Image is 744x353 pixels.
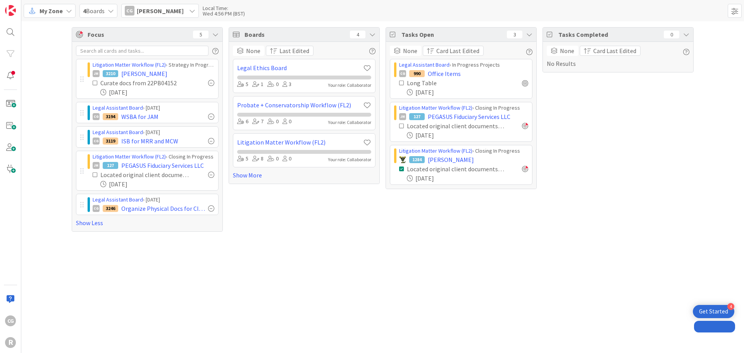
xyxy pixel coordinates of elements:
[233,170,375,180] a: Show More
[409,156,425,163] div: 1284
[267,80,279,89] div: 0
[664,31,679,38] div: 0
[328,82,371,89] div: Your role: Collaborator
[137,6,184,15] span: [PERSON_NAME]
[203,5,245,11] div: Local Time:
[237,100,363,110] a: Probate + Conservatorship Workflow (FL2)
[237,80,248,89] div: 5
[266,46,313,56] button: Last Edited
[407,88,528,97] div: [DATE]
[399,61,449,68] a: Legal Assistant Board
[76,46,208,56] input: Search all cards and tasks...
[5,315,16,326] div: CG
[193,31,208,38] div: 5
[580,46,641,56] button: Card Last Edited
[93,153,214,161] div: › Closing In Progress
[693,305,734,318] div: Open Get Started checklist, remaining modules: 4
[328,156,371,163] div: Your role: Collaborator
[282,155,291,163] div: 0
[121,136,178,146] span: ISB for MRR and MCW
[507,31,522,38] div: 3
[547,46,689,68] div: No Results
[93,61,166,68] a: Litigation Matter Workflow (FL2)
[407,121,505,131] div: Located original client documents if necessary & coordinated delivery with client
[93,196,214,204] div: › [DATE]
[407,131,528,140] div: [DATE]
[350,31,365,38] div: 4
[40,6,63,15] span: My Zone
[401,30,503,39] span: Tasks Open
[428,112,510,121] span: PEGASUS Fiduciary Services LLC
[399,113,406,120] div: JM
[436,46,479,55] span: Card Last Edited
[399,61,528,69] div: › In Progress Projects
[245,30,346,39] span: Boards
[279,46,309,55] span: Last Edited
[121,204,205,213] span: Organize Physical Docs for Clients
[237,63,363,72] a: Legal Ethics Board
[252,117,263,126] div: 7
[93,162,100,169] div: JM
[428,155,474,164] span: [PERSON_NAME]
[560,46,574,55] span: None
[428,69,461,78] span: Office Items
[83,7,86,15] b: 4
[93,128,214,136] div: › [DATE]
[237,155,248,163] div: 5
[699,308,728,315] div: Get Started
[409,113,425,120] div: 127
[267,155,279,163] div: 0
[93,153,166,160] a: Litigation Matter Workflow (FL2)
[103,205,118,212] div: 3246
[399,147,472,154] a: Litigation Matter Workflow (FL2)
[5,337,16,348] div: R
[252,80,263,89] div: 1
[237,117,248,126] div: 6
[103,70,118,77] div: 3210
[103,113,118,120] div: 3194
[93,196,143,203] a: Legal Assistant Board
[237,138,363,147] a: Litigation Matter Workflow (FL2)
[282,117,291,126] div: 0
[409,70,425,77] div: 990
[88,30,187,39] span: Focus
[93,104,143,111] a: Legal Assistant Board
[121,69,167,78] span: [PERSON_NAME]
[93,205,100,212] div: CG
[246,46,260,55] span: None
[93,70,100,77] div: JM
[103,162,118,169] div: 127
[403,46,417,55] span: None
[76,218,219,227] a: Show Less
[100,88,214,97] div: [DATE]
[399,147,528,155] div: › Closing In Progress
[328,119,371,126] div: Your role: Collaborator
[558,30,660,39] span: Tasks Completed
[121,161,204,170] span: PEGASUS Fiduciary Services LLC
[93,138,100,145] div: CG
[407,164,505,174] div: Located original client documents if necessary & coordinated delivery with client
[203,11,245,16] div: Wed 4:56 PM (BST)
[727,303,734,310] div: 4
[93,113,100,120] div: CG
[93,104,214,112] div: › [DATE]
[83,6,105,15] span: Boards
[93,129,143,136] a: Legal Assistant Board
[423,46,484,56] button: Card Last Edited
[282,80,291,89] div: 3
[399,70,406,77] div: CG
[125,6,134,15] div: CG
[399,104,528,112] div: › Closing In Progress
[121,112,158,121] span: WSBA for JAM
[407,78,476,88] div: Long Table
[100,78,190,88] div: Curate docs from 22PB04152
[267,117,279,126] div: 0
[593,46,636,55] span: Card Last Edited
[399,156,406,163] img: NC
[93,61,214,69] div: › Strategy In Progress
[5,5,16,16] img: Visit kanbanzone.com
[407,174,528,183] div: [DATE]
[252,155,263,163] div: 8
[100,179,214,189] div: [DATE]
[100,170,191,179] div: Located original client documents if necessary & coordinated delivery with client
